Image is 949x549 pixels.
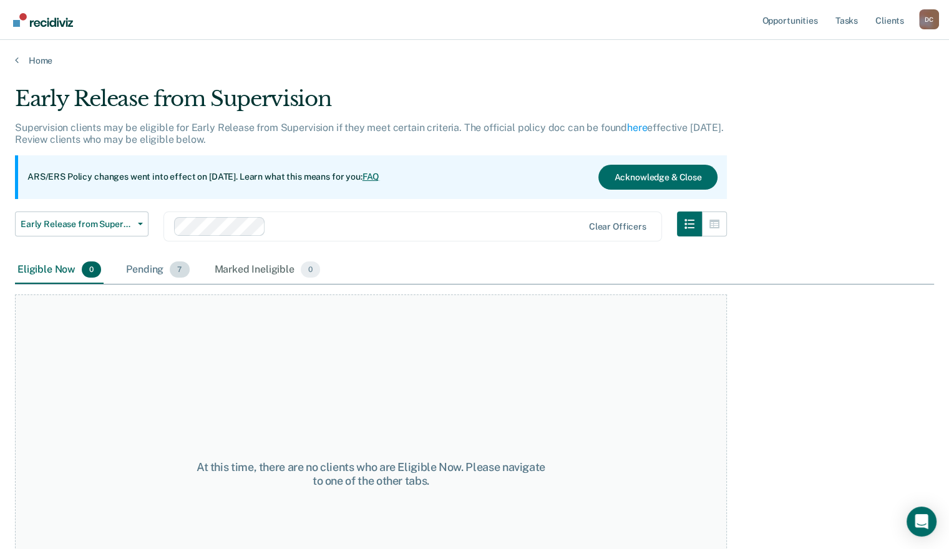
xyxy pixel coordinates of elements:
[919,9,939,29] div: D C
[598,165,717,190] button: Acknowledge & Close
[907,507,937,537] div: Open Intercom Messenger
[15,256,104,284] div: Eligible Now0
[301,261,320,278] span: 0
[13,13,73,27] img: Recidiviz
[15,122,724,145] p: Supervision clients may be eligible for Early Release from Supervision if they meet certain crite...
[15,211,148,236] button: Early Release from Supervision
[15,86,727,122] div: Early Release from Supervision
[170,261,189,278] span: 7
[589,221,646,232] div: Clear officers
[363,172,380,182] a: FAQ
[919,9,939,29] button: Profile dropdown button
[21,219,133,230] span: Early Release from Supervision
[627,122,647,134] a: here
[124,256,192,284] div: Pending7
[193,460,548,487] div: At this time, there are no clients who are Eligible Now. Please navigate to one of the other tabs.
[15,55,934,66] a: Home
[27,171,379,183] p: ARS/ERS Policy changes went into effect on [DATE]. Learn what this means for you:
[212,256,323,284] div: Marked Ineligible0
[82,261,101,278] span: 0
